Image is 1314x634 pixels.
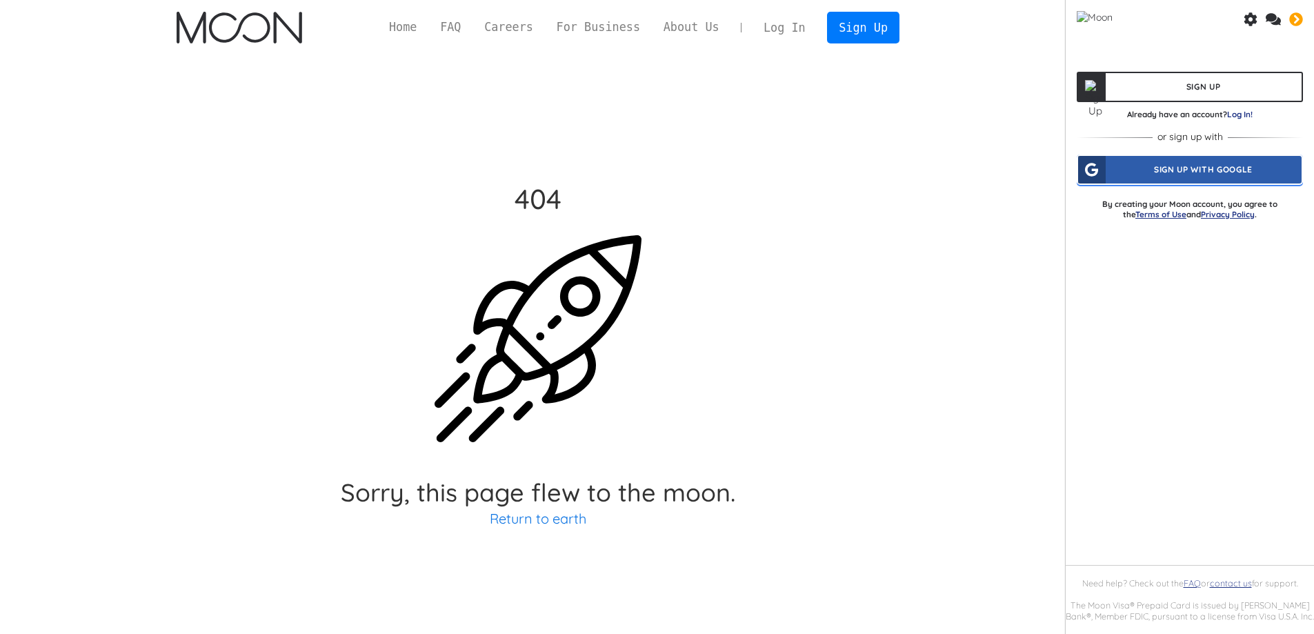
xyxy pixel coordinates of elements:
a: Home [377,19,428,36]
a: About Us [652,19,731,36]
img: Moon Logo [177,12,301,43]
a: Sign Up [827,12,899,43]
a: home [177,12,301,43]
a: For Business [545,19,652,36]
h2: 404 [341,186,735,211]
h2: Sorry, this page flew to the moon. [341,480,735,505]
a: Return to earth [490,510,586,527]
a: Careers [472,19,544,36]
a: Log In [752,12,817,43]
a: FAQ [428,19,472,36]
